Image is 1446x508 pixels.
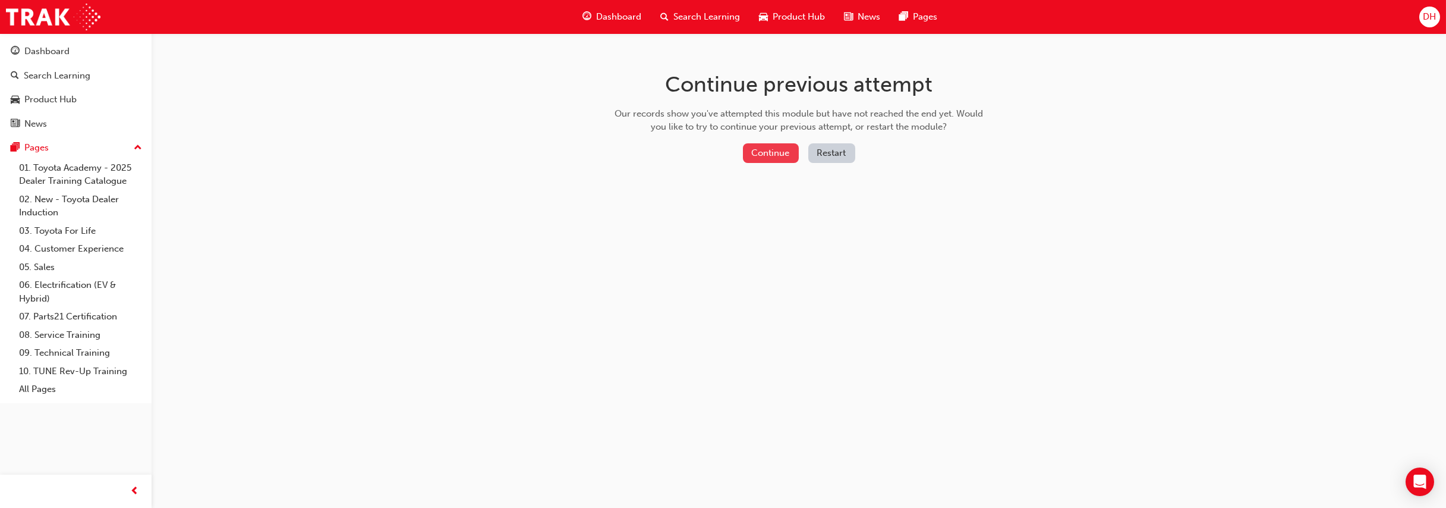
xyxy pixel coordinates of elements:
h1: Continue previous attempt [610,71,987,98]
span: prev-icon [131,484,140,499]
span: News [858,10,880,24]
a: search-iconSearch Learning [651,5,749,29]
span: guage-icon [11,46,20,57]
a: 06. Electrification (EV & Hybrid) [14,276,147,308]
div: Product Hub [24,93,77,106]
a: Product Hub [5,89,147,111]
span: Product Hub [773,10,825,24]
div: Our records show you've attempted this module but have not reached the end yet. Would you like to... [610,107,987,134]
span: news-icon [11,119,20,130]
a: 02. New - Toyota Dealer Induction [14,190,147,222]
a: 08. Service Training [14,326,147,344]
div: Search Learning [24,69,90,83]
span: guage-icon [582,10,591,24]
div: Pages [24,141,49,155]
span: up-icon [134,140,142,156]
button: DashboardSearch LearningProduct HubNews [5,38,147,137]
a: Dashboard [5,40,147,62]
span: car-icon [11,95,20,105]
span: DH [1423,10,1436,24]
a: 03. Toyota For Life [14,222,147,240]
button: DH [1419,7,1440,27]
button: Pages [5,137,147,159]
a: News [5,113,147,135]
span: Pages [913,10,937,24]
a: 07. Parts21 Certification [14,308,147,326]
span: car-icon [759,10,768,24]
a: All Pages [14,380,147,399]
a: 04. Customer Experience [14,240,147,258]
a: 05. Sales [14,258,147,277]
div: News [24,117,47,131]
a: car-iconProduct Hub [749,5,834,29]
a: Search Learning [5,65,147,87]
span: search-icon [660,10,669,24]
div: Dashboard [24,45,70,58]
a: pages-iconPages [890,5,947,29]
a: 01. Toyota Academy - 2025 Dealer Training Catalogue [14,159,147,190]
a: 09. Technical Training [14,344,147,362]
a: news-iconNews [834,5,890,29]
button: Restart [808,143,855,163]
span: pages-icon [11,143,20,153]
span: Search Learning [673,10,740,24]
span: search-icon [11,71,19,81]
a: 10. TUNE Rev-Up Training [14,362,147,381]
span: pages-icon [899,10,908,24]
div: Open Intercom Messenger [1406,468,1434,496]
span: news-icon [844,10,853,24]
button: Continue [743,143,799,163]
span: Dashboard [596,10,641,24]
img: Trak [6,4,100,30]
a: guage-iconDashboard [573,5,651,29]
